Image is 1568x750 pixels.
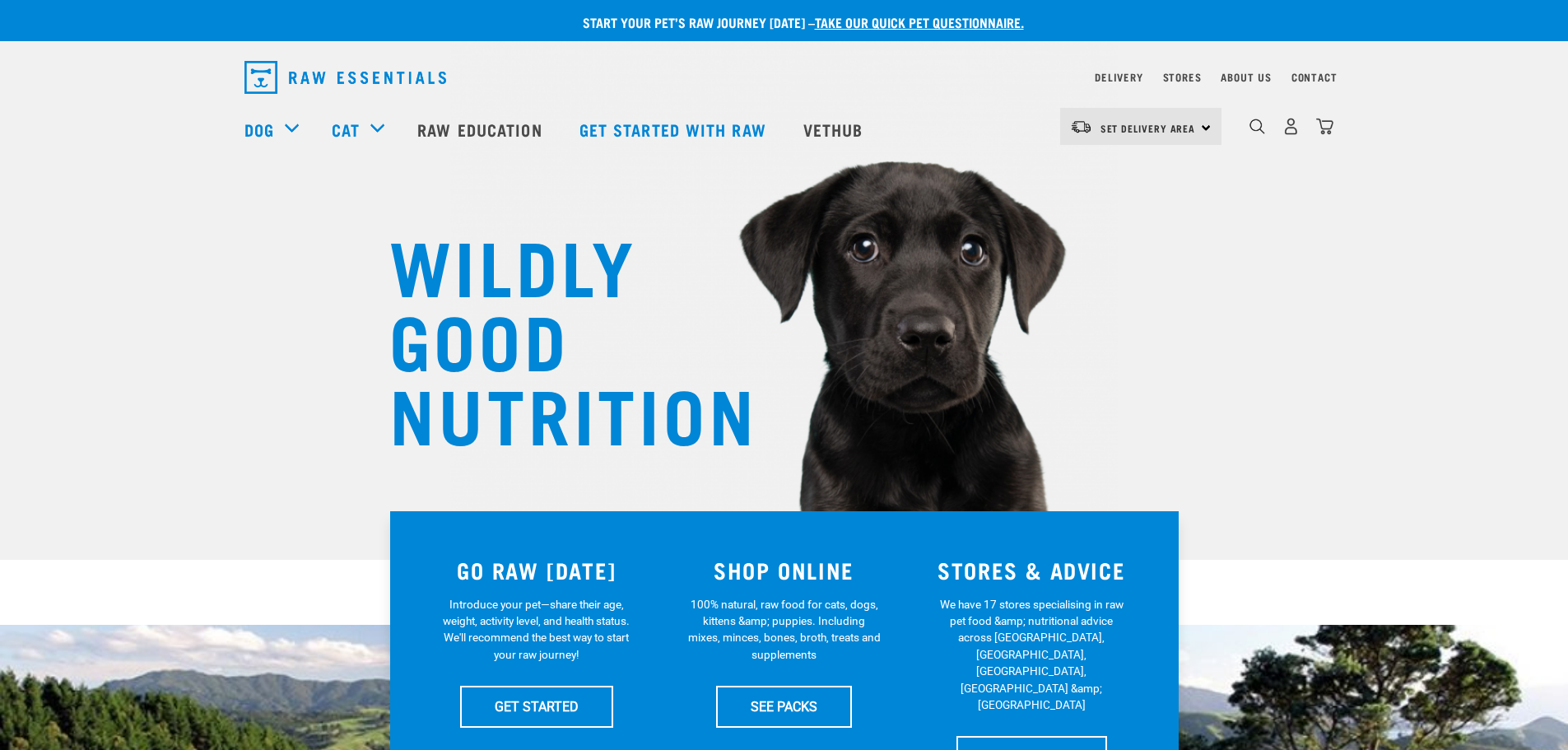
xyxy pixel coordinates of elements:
[1070,119,1092,134] img: van-moving.png
[1282,118,1300,135] img: user.png
[244,117,274,142] a: Dog
[244,61,446,94] img: Raw Essentials Logo
[1221,74,1271,80] a: About Us
[460,686,613,727] a: GET STARTED
[1291,74,1338,80] a: Contact
[563,96,787,162] a: Get started with Raw
[918,557,1146,583] h3: STORES & ADVICE
[440,596,633,664] p: Introduce your pet—share their age, weight, activity level, and health status. We'll recommend th...
[1163,74,1202,80] a: Stores
[389,226,719,449] h1: WILDLY GOOD NUTRITION
[935,596,1128,714] p: We have 17 stores specialising in raw pet food &amp; nutritional advice across [GEOGRAPHIC_DATA],...
[332,117,360,142] a: Cat
[1095,74,1142,80] a: Delivery
[815,18,1024,26] a: take our quick pet questionnaire.
[716,686,852,727] a: SEE PACKS
[423,557,651,583] h3: GO RAW [DATE]
[1316,118,1333,135] img: home-icon@2x.png
[401,96,562,162] a: Raw Education
[1100,125,1196,131] span: Set Delivery Area
[1249,119,1265,134] img: home-icon-1@2x.png
[787,96,884,162] a: Vethub
[231,54,1338,100] nav: dropdown navigation
[670,557,898,583] h3: SHOP ONLINE
[687,596,881,664] p: 100% natural, raw food for cats, dogs, kittens &amp; puppies. Including mixes, minces, bones, bro...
